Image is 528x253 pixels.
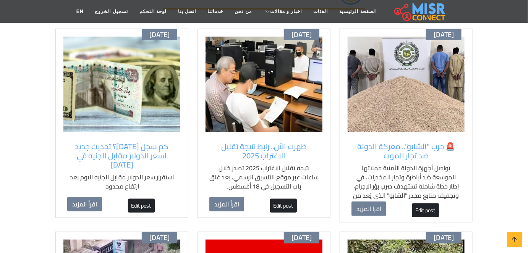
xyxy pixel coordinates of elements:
[351,163,461,218] p: تواصل أجهزة الدولة الأمنية حملاتها الموسعة ضد أباطرة وتجار المخدرات، في إطار خطة شاملة تستهدف ضرب...
[71,4,89,19] a: EN
[412,203,439,217] a: Edit post
[351,142,461,160] a: 🚨 حرب "الشابو".. معركة الدولة ضد تجار الموت
[67,142,177,169] a: كم سجل [DATE]؟ تحديث جديد لسعر الدولار مقابل الجنيه في [DATE]
[149,31,170,39] span: [DATE]
[334,4,382,19] a: الصفحة الرئيسية
[270,199,297,213] a: Edit post
[206,37,322,132] img: طلاب الثانوية العامة ينتظرون نتيجة تقليل الاغتراب 2025
[394,2,445,21] img: main.misr_connect
[270,8,302,15] span: اخبار و مقالات
[434,31,454,39] span: [DATE]
[67,197,102,211] a: اقرأ المزيد
[67,172,177,191] p: استقرار سعر الدولار مقابل الجنيه اليوم بعد ارتفاع محدود.
[229,4,258,19] a: من نحن
[292,31,312,39] span: [DATE]
[202,4,229,19] a: خدماتنا
[63,37,180,132] img: سعر الدولار في البنوك المصرية 8 أغسطس 2025.
[134,4,172,19] a: لوحة التحكم
[128,199,155,213] a: Edit post
[149,234,170,242] span: [DATE]
[172,4,202,19] a: اتصل بنا
[308,4,334,19] a: الفئات
[209,142,319,160] a: ظهرت الآن.. رابط نتيجة تقليل الاغتراب 2025
[209,163,319,191] p: نتيجة تقليل الاغتراب 2025 تصدر خلال ساعات عبر موقع التنسيق الرسمي، بعد غلق باب التسجيل في 18 أغسطس.
[89,4,134,19] a: تسجيل الخروج
[258,4,308,19] a: اخبار و مقالات
[434,234,454,242] span: [DATE]
[351,201,386,216] a: اقرأ المزيد
[292,234,312,242] span: [DATE]
[348,37,465,132] img: حرب الشابو
[209,197,244,211] a: اقرأ المزيد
